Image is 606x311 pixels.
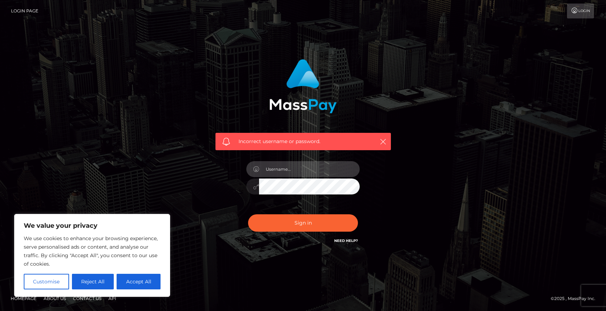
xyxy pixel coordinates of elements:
a: About Us [41,293,69,304]
a: Homepage [8,293,39,304]
a: API [106,293,119,304]
a: Login Page [11,4,38,18]
button: Accept All [117,274,161,289]
div: We value your privacy [14,214,170,297]
button: Sign in [248,214,358,232]
span: Incorrect username or password. [239,138,368,145]
div: © 2025 , MassPay Inc. [551,295,601,302]
input: Username... [259,161,360,177]
button: Reject All [72,274,114,289]
a: Need Help? [334,238,358,243]
p: We value your privacy [24,221,161,230]
button: Customise [24,274,69,289]
img: MassPay Login [269,59,337,113]
a: Login [567,4,594,18]
p: We use cookies to enhance your browsing experience, serve personalised ads or content, and analys... [24,234,161,268]
a: Contact Us [70,293,104,304]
